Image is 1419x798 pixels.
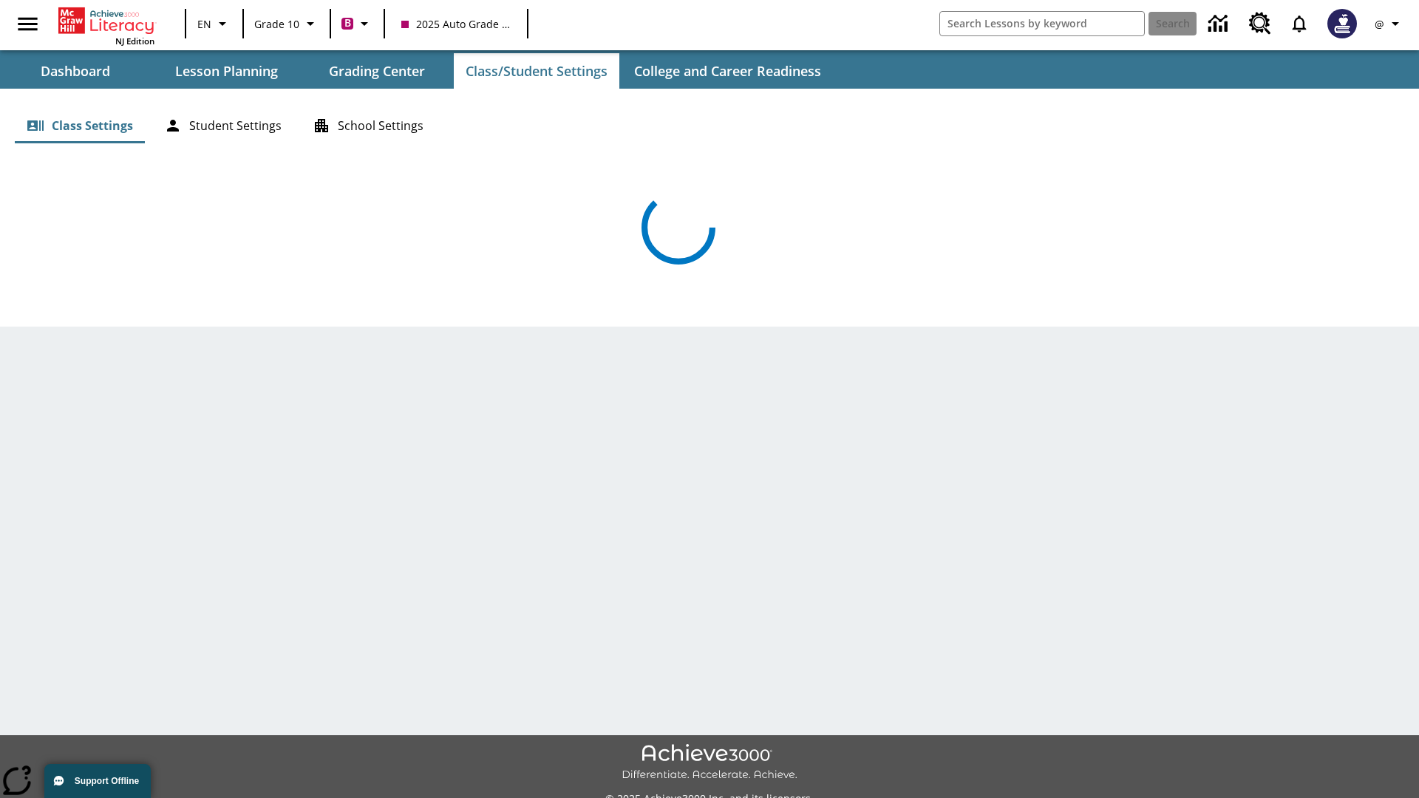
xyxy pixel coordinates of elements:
button: Dashboard [1,53,149,89]
img: Avatar [1327,9,1357,38]
span: NJ Edition [115,35,154,47]
input: search field [940,12,1144,35]
button: Open side menu [6,2,50,46]
span: EN [197,16,211,32]
button: Student Settings [152,108,293,143]
a: Home [58,6,154,35]
button: Lesson Planning [152,53,300,89]
span: B [344,14,351,33]
span: Support Offline [75,776,139,786]
div: Home [58,4,154,47]
button: Grading Center [303,53,451,89]
a: Data Center [1199,4,1240,44]
a: Notifications [1280,4,1318,43]
button: Profile/Settings [1366,10,1413,37]
button: Language: EN, Select a language [191,10,238,37]
button: Class Settings [15,108,145,143]
button: Support Offline [44,764,151,798]
button: College and Career Readiness [622,53,833,89]
span: 2025 Auto Grade 10 [401,16,511,32]
div: Class/Student Settings [15,108,1404,143]
button: School Settings [301,108,435,143]
a: Resource Center, Will open in new tab [1240,4,1280,44]
button: Class/Student Settings [454,53,619,89]
span: Grade 10 [254,16,299,32]
button: Select a new avatar [1318,4,1366,43]
button: Boost Class color is violet red. Change class color [336,10,379,37]
button: Grade: Grade 10, Select a grade [248,10,325,37]
img: Achieve3000 Differentiate Accelerate Achieve [622,744,797,782]
span: @ [1375,16,1384,32]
